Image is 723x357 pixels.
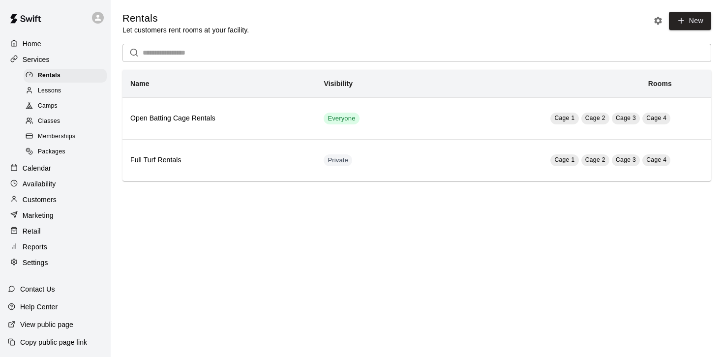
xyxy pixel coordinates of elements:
a: Settings [8,255,103,270]
div: Lessons [24,84,107,98]
span: Cage 3 [616,115,636,121]
a: Customers [8,192,103,207]
a: Calendar [8,161,103,176]
p: Services [23,55,50,64]
a: Services [8,52,103,67]
p: Copy public page link [20,337,87,347]
span: Lessons [38,86,61,96]
a: Rentals [24,68,111,83]
div: Memberships [24,130,107,144]
b: Rooms [648,80,672,88]
p: View public page [20,320,73,329]
span: Memberships [38,132,75,142]
div: Rentals [24,69,107,83]
a: Lessons [24,83,111,98]
span: Rentals [38,71,60,81]
p: Calendar [23,163,51,173]
table: simple table [122,70,711,181]
p: Marketing [23,210,54,220]
span: Cage 1 [554,156,574,163]
div: Packages [24,145,107,159]
b: Name [130,80,150,88]
a: Availability [8,177,103,191]
div: Classes [24,115,107,128]
span: Cage 3 [616,156,636,163]
a: Classes [24,114,111,129]
a: Camps [24,99,111,114]
a: Home [8,36,103,51]
a: Marketing [8,208,103,223]
p: Contact Us [20,284,55,294]
p: Reports [23,242,47,252]
p: Home [23,39,41,49]
a: Retail [8,224,103,238]
span: Cage 4 [646,115,666,121]
a: Memberships [24,129,111,145]
span: Everyone [324,114,359,123]
div: This service is visible to all of your customers [324,113,359,124]
span: Cage 4 [646,156,666,163]
span: Classes [38,117,60,126]
p: Availability [23,179,56,189]
span: Packages [38,147,65,157]
span: Private [324,156,352,165]
a: Reports [8,239,103,254]
h6: Open Batting Cage Rentals [130,113,308,124]
div: This service is hidden, and can only be accessed via a direct link [324,154,352,166]
p: Settings [23,258,48,268]
p: Customers [23,195,57,205]
p: Help Center [20,302,58,312]
span: Cage 2 [585,115,605,121]
span: Cage 1 [554,115,574,121]
a: Packages [24,145,111,160]
p: Retail [23,226,41,236]
p: Let customers rent rooms at your facility. [122,25,249,35]
b: Visibility [324,80,353,88]
span: Camps [38,101,58,111]
div: Camps [24,99,107,113]
h5: Rentals [122,12,249,25]
a: New [669,12,711,30]
h6: Full Turf Rentals [130,155,308,166]
button: Rental settings [651,13,665,28]
span: Cage 2 [585,156,605,163]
